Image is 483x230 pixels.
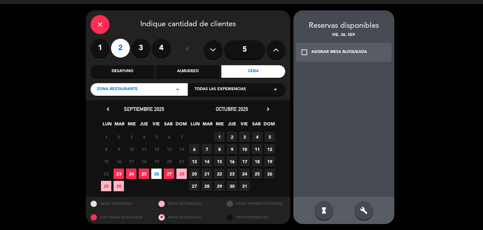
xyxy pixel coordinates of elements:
[139,144,149,154] span: 11
[239,120,249,131] span: VIE
[101,144,111,154] span: 8
[176,156,187,167] span: 21
[91,15,286,34] div: Indique cantidad de clientes
[105,106,111,112] i: chevron_left
[151,156,162,167] span: 19
[164,156,174,167] span: 20
[293,32,394,38] div: vie. 26, sep.
[163,120,174,131] span: SAB
[222,197,290,210] div: OTROS TAMAÑOS DIPONIBLES
[214,120,225,131] span: MIE
[126,120,137,131] span: MIE
[301,49,308,56] i: check_box_outline_blank
[227,144,237,154] span: 9
[202,169,212,179] span: 21
[86,210,154,224] div: SOLO MESAS BLOQUEADAS
[176,169,187,179] span: 28
[272,86,279,93] i: arrow_drop_down
[114,181,124,191] span: 30
[126,169,136,179] span: 24
[239,144,250,154] span: 10
[101,132,111,142] span: 1
[152,39,171,58] label: 4
[114,144,124,154] span: 9
[91,65,154,78] div: Desayuno
[139,156,149,167] span: 18
[239,181,250,191] span: 31
[221,65,285,78] div: Cena
[164,169,174,179] span: 27
[114,120,125,131] span: MAR
[320,207,328,214] i: hourglass_full
[227,156,237,167] span: 16
[189,181,199,191] span: 27
[124,106,164,112] span: septiembre 2025
[214,181,225,191] span: 29
[177,39,197,61] div: ó
[151,144,162,154] span: 12
[189,169,199,179] span: 20
[101,156,111,167] span: 15
[214,156,225,167] span: 15
[214,144,225,154] span: 8
[311,49,367,55] div: ASIGNAR MESA BLOQUEADA
[151,132,162,142] span: 5
[264,120,274,131] span: DOM
[126,144,136,154] span: 10
[239,132,250,142] span: 3
[202,144,212,154] span: 7
[252,156,262,167] span: 18
[164,144,174,154] span: 13
[96,21,104,28] i: close
[114,156,124,167] span: 16
[156,65,220,78] div: Almuerzo
[126,156,136,167] span: 17
[91,39,109,58] label: 1
[252,169,262,179] span: 25
[202,181,212,191] span: 28
[101,181,111,191] span: 29
[214,132,225,142] span: 1
[86,197,154,210] div: MESAS DISPONIBLES
[264,156,275,167] span: 19
[227,132,237,142] span: 2
[239,169,250,179] span: 24
[252,144,262,154] span: 11
[101,169,111,179] span: 22
[216,106,248,112] span: octubre 2025
[114,169,124,179] span: 23
[264,169,275,179] span: 26
[189,156,199,167] span: 13
[97,86,138,93] span: Zona Restaurante
[195,86,246,93] span: Todas las experiencias
[202,120,213,131] span: MAR
[164,132,174,142] span: 6
[293,20,394,32] div: Reservas disponibles
[154,210,222,224] div: MESAS BLOQUEADAS
[102,120,112,131] span: LUN
[189,144,199,154] span: 6
[176,144,187,154] span: 14
[176,132,187,142] span: 7
[264,132,275,142] span: 5
[252,132,262,142] span: 4
[251,120,262,131] span: SAB
[264,144,275,154] span: 12
[227,120,237,131] span: JUE
[360,207,368,214] i: build
[222,210,290,224] div: SIN DISPONIBILIDAD
[227,169,237,179] span: 23
[239,156,250,167] span: 17
[131,39,150,58] label: 3
[126,132,136,142] span: 3
[190,120,200,131] span: LUN
[265,106,271,112] i: chevron_right
[114,132,124,142] span: 2
[139,132,149,142] span: 4
[139,120,149,131] span: JUE
[214,169,225,179] span: 22
[175,120,186,131] span: DOM
[139,169,149,179] span: 25
[202,156,212,167] span: 14
[151,169,162,179] span: 26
